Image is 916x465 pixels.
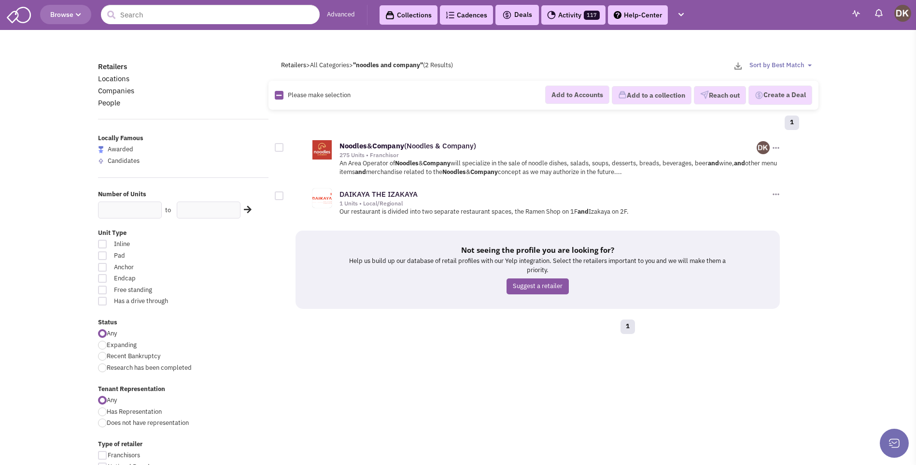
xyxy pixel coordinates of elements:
button: Add to Accounts [545,86,609,104]
img: icon-collection-lavender-black.svg [385,11,395,20]
a: Retailers [281,61,306,69]
p: Our restaurant is divided into two separate restaurant spaces, the Ramen Shop on 1F Izakaya on 2F. [339,207,781,217]
a: Retailers [98,62,127,71]
b: and [734,159,745,167]
img: download-2-24.png [734,62,742,70]
span: Does not have representation [107,419,189,427]
label: Number of Units [98,190,269,199]
h5: Not seeing the profile you are looking for? [344,245,732,255]
img: icon-collection-lavender.png [618,90,627,99]
button: Reach out [694,86,746,104]
a: 1 [620,320,635,334]
span: Has a drive through [108,297,215,306]
b: Company [470,168,498,176]
img: Activity.png [547,11,556,19]
img: VectorPaper_Plane.png [700,90,709,99]
img: help.png [614,11,621,19]
a: Locations [98,74,129,83]
a: Suggest a retailer [507,278,569,294]
p: Help us build up our database of retail profiles with our Yelp integration. Select the retailers ... [344,257,732,275]
b: Company [423,159,451,167]
label: to [165,206,171,215]
a: Activity117 [541,5,606,25]
label: Locally Famous [98,134,269,143]
button: Create a Deal [748,86,812,105]
span: Recent Bankruptcy [107,352,160,360]
input: Search [101,5,320,24]
b: Noodles [442,168,466,176]
span: Has Representation [107,407,162,416]
a: DAIKAYA THE IZAKAYA [339,189,418,199]
label: Type of retailer [98,440,269,449]
a: 1 [785,116,799,130]
span: Any [107,329,117,337]
span: Any [107,396,117,404]
span: Deals [502,10,532,19]
span: > [306,61,310,69]
img: Cadences_logo.png [446,12,454,18]
span: Research has been completed [107,363,192,372]
span: Franchisors [108,451,140,459]
a: Advanced [327,10,355,19]
span: > [349,61,353,69]
button: Browse [40,5,91,24]
div: 275 Units • Franchisor [339,151,757,159]
span: All Categories (2 Results) [310,61,453,69]
a: Help-Center [608,5,668,25]
span: Inline [108,240,215,249]
span: Awarded [108,145,133,153]
img: SmartAdmin [7,5,31,23]
span: Pad [108,251,215,261]
b: and [708,159,719,167]
img: il1DiCgSDUaTHjpocizYYg.png [757,141,770,154]
img: locallyfamous-largeicon.png [98,146,104,153]
span: Candidates [108,157,140,165]
div: Search Nearby [238,203,253,216]
span: Endcap [108,274,215,283]
span: Free standing [108,286,215,295]
img: locallyfamous-upvote.png [98,158,104,164]
p: An Area Operator of & will specialize in the sale of noodle dishes, salads, soups, desserts, brea... [339,159,781,177]
label: Status [98,318,269,327]
div: 1 Units • Local/Regional [339,200,770,207]
a: Cadences [440,5,493,25]
label: Tenant Representation [98,385,269,394]
span: Expanding [107,341,137,349]
img: icon-deals.svg [502,9,512,21]
b: and [578,207,589,216]
img: Deal-Dollar.png [755,90,763,101]
span: Browse [50,10,81,19]
button: Deals [499,9,535,21]
b: "noodles and company" [353,61,423,69]
label: Unit Type [98,229,269,238]
img: Rectangle.png [275,91,283,100]
span: Please make selection [288,91,351,99]
b: and [355,168,366,176]
a: Collections [380,5,437,25]
a: Companies [98,86,134,95]
span: Anchor [108,263,215,272]
b: Company [372,141,404,150]
a: People [98,98,120,107]
img: Donnie Keller [894,5,911,22]
b: Noodles [395,159,419,167]
button: Add to a collection [612,86,691,104]
a: Noodles&Company(Noodles & Company) [339,141,476,150]
b: Noodles [339,141,367,150]
span: 117 [584,11,600,20]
